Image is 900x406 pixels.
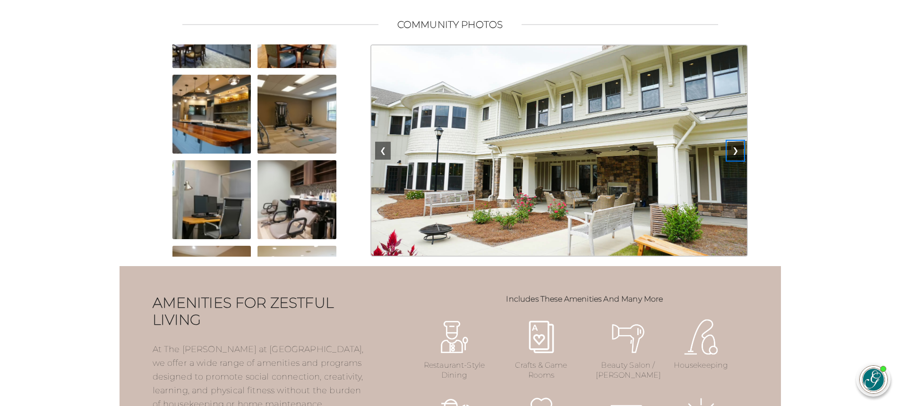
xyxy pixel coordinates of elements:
[509,361,574,380] p: Crafts & Game Rooms
[436,318,473,356] img: Restaurant-Style Dining
[523,318,560,356] img: Crafts & Game Rooms
[860,366,887,393] img: avatar
[422,294,748,303] h3: Includes These Amenities And Many More
[682,318,720,356] img: Housekeeping
[422,361,487,380] p: Restaurant-Style Dining
[609,318,647,356] img: Beauty Salon / Barber
[728,142,743,160] button: Next Image
[596,361,661,380] p: Beauty Salon / [PERSON_NAME]
[375,142,391,160] button: Previous Image
[669,361,734,371] p: Housekeeping
[397,19,503,30] h2: Community Photos
[153,294,370,328] h2: Amenities for Zestful Living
